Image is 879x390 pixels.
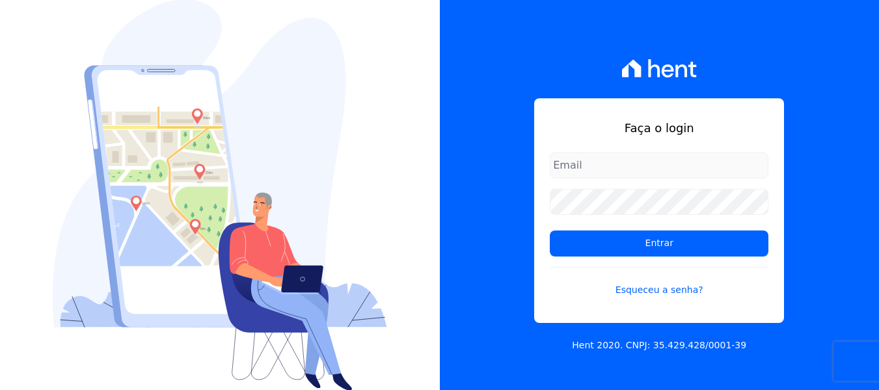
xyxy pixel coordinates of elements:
p: Hent 2020. CNPJ: 35.429.428/0001-39 [572,339,746,352]
a: Esqueceu a senha? [550,267,768,297]
h1: Faça o login [550,119,768,137]
input: Entrar [550,230,768,257]
input: Email [550,152,768,178]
